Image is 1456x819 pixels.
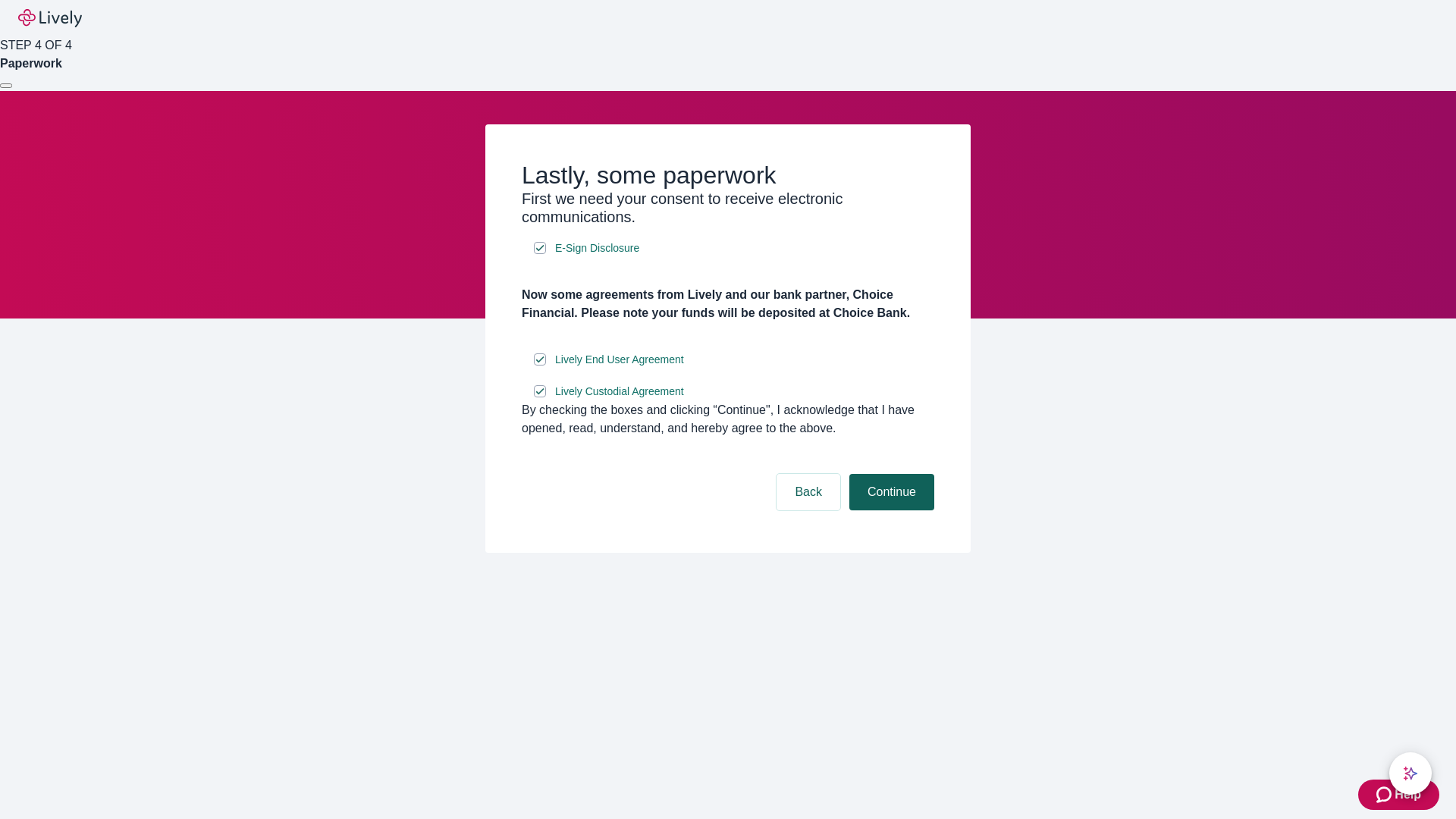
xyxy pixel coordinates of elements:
[1403,766,1418,781] svg: Lively AI Assistant
[522,161,934,190] h2: Lastly, some paperwork
[555,240,639,256] span: E-Sign Disclosure
[552,239,642,258] a: e-sign disclosure document
[555,384,684,400] span: Lively Custodial Agreement
[1395,786,1421,804] span: Help
[555,352,684,368] span: Lively End User Agreement
[1376,786,1395,804] svg: Zendesk support icon
[522,286,934,322] h4: Now some agreements from Lively and our bank partner, Choice Financial. Please note your funds wi...
[849,474,934,510] button: Continue
[1389,752,1432,795] button: chat
[552,350,687,369] a: e-sign disclosure document
[777,474,840,510] button: Back
[18,9,82,27] img: Lively
[552,382,687,401] a: e-sign disclosure document
[522,190,934,226] h3: First we need your consent to receive electronic communications.
[522,401,934,438] div: By checking the boxes and clicking “Continue", I acknowledge that I have opened, read, understand...
[1358,780,1439,810] button: Zendesk support iconHelp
